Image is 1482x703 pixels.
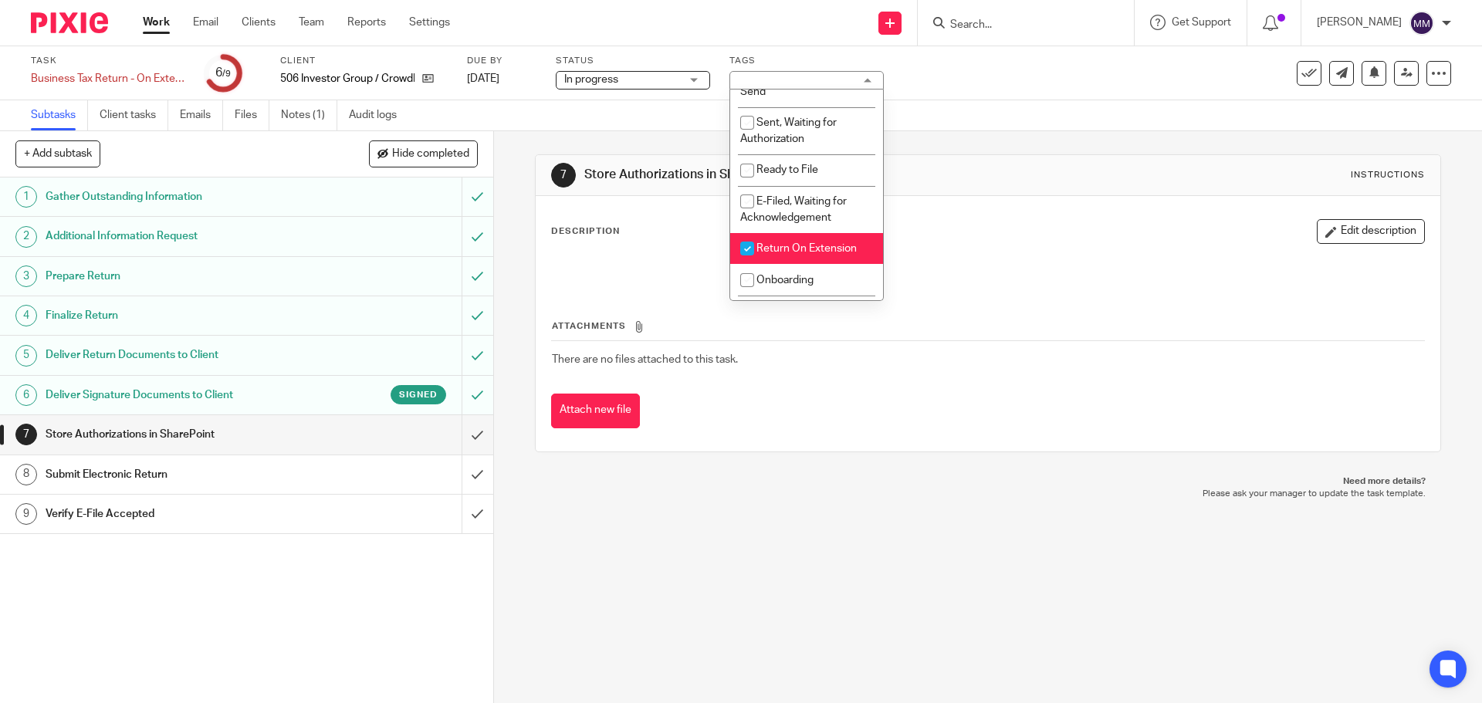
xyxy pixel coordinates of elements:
[193,15,218,30] a: Email
[31,100,88,130] a: Subtasks
[15,305,37,326] div: 4
[740,196,847,223] span: E-Filed, Waiting for Acknowledgement
[180,100,223,130] a: Emails
[467,55,536,67] label: Due by
[46,423,313,446] h1: Store Authorizations in SharePoint
[15,384,37,406] div: 6
[1172,17,1231,28] span: Get Support
[551,394,640,428] button: Attach new file
[46,384,313,407] h1: Deliver Signature Documents to Client
[31,55,185,67] label: Task
[756,243,857,254] span: Return On Extension
[550,488,1425,500] p: Please ask your manager to update the task template.
[550,475,1425,488] p: Need more details?
[369,140,478,167] button: Hide completed
[15,424,37,445] div: 7
[222,69,231,78] small: /9
[100,100,168,130] a: Client tasks
[1351,169,1425,181] div: Instructions
[740,117,837,144] span: Sent, Waiting for Authorization
[552,354,738,365] span: There are no files attached to this task.
[392,148,469,161] span: Hide completed
[564,74,618,85] span: In progress
[1317,15,1402,30] p: [PERSON_NAME]
[242,15,276,30] a: Clients
[409,15,450,30] a: Settings
[551,163,576,188] div: 7
[552,322,626,330] span: Attachments
[46,343,313,367] h1: Deliver Return Documents to Client
[31,12,108,33] img: Pixie
[31,71,185,86] div: Business Tax Return - On Extension - Xebec
[235,100,269,130] a: Files
[46,502,313,526] h1: Verify E-File Accepted
[280,55,448,67] label: Client
[46,463,313,486] h1: Submit Electronic Return
[15,186,37,208] div: 1
[46,265,313,288] h1: Prepare Return
[347,15,386,30] a: Reports
[349,100,408,130] a: Audit logs
[556,55,710,67] label: Status
[15,345,37,367] div: 5
[299,15,324,30] a: Team
[15,226,37,248] div: 2
[740,70,851,97] span: Reviewed, Ready to Send
[46,185,313,208] h1: Gather Outstanding Information
[280,71,414,86] p: 506 Investor Group / CrowdDD
[46,304,313,327] h1: Finalize Return
[1317,219,1425,244] button: Edit description
[215,64,231,82] div: 6
[1409,11,1434,35] img: svg%3E
[15,503,37,525] div: 9
[15,464,37,485] div: 8
[143,15,170,30] a: Work
[949,19,1088,32] input: Search
[399,388,438,401] span: Signed
[281,100,337,130] a: Notes (1)
[756,164,818,175] span: Ready to File
[551,225,620,238] p: Description
[467,73,499,84] span: [DATE]
[15,265,37,287] div: 3
[15,140,100,167] button: + Add subtask
[756,275,814,286] span: Onboarding
[584,167,1021,183] h1: Store Authorizations in SharePoint
[729,55,884,67] label: Tags
[46,225,313,248] h1: Additional Information Request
